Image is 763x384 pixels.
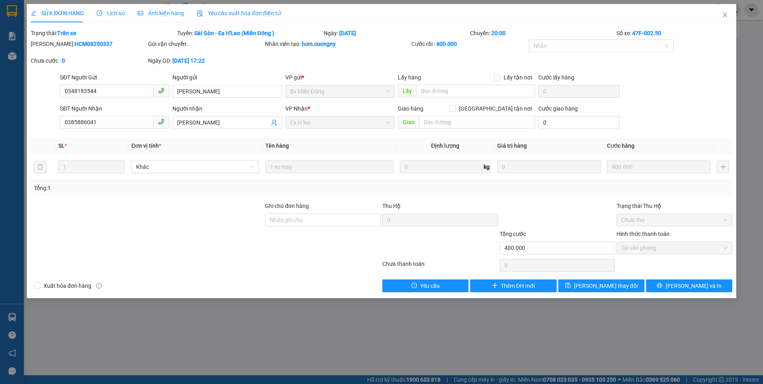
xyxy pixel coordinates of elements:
span: Thu Hộ [382,203,401,209]
input: 0 [607,160,710,173]
div: Chưa thanh toán [381,259,499,273]
img: icon [197,10,203,17]
span: Định lượng [431,143,459,149]
button: printer[PERSON_NAME] và In [646,279,732,292]
span: Lấy hàng [398,74,421,81]
div: SĐT Người Nhận [60,104,169,113]
b: Trên xe [57,30,76,36]
span: Giá trị hàng [497,143,527,149]
b: [DATE] 17:22 [172,57,205,64]
div: Trạng thái: [30,29,176,38]
span: [GEOGRAPHIC_DATA] tận nơi [456,104,535,113]
span: Cước hàng [607,143,635,149]
div: Người nhận [172,104,282,113]
span: Tên hàng [265,143,289,149]
span: Khác [136,161,254,173]
b: Sài Gòn - Ea H'Leo (Miền Đông ) [194,30,274,36]
input: Dọc đường [416,85,536,97]
span: kg [483,160,491,173]
button: Close [714,4,736,26]
span: clock-circle [97,10,102,16]
div: SĐT Người Gửi [60,73,169,82]
span: Yêu cầu xuất hóa đơn điện tử [197,10,281,16]
span: exclamation-circle [411,283,417,289]
span: phone [158,87,164,94]
div: Cước rồi : [411,40,527,48]
span: SỬA ĐƠN HÀNG [31,10,84,16]
span: Đơn vị tính [131,143,161,149]
div: Chưa cước : [31,56,146,65]
span: VP Nhận [285,105,308,112]
input: Ghi chú đơn hàng [265,214,381,226]
input: Cước lấy hàng [538,85,620,98]
b: 0 [62,57,65,64]
div: VP gửi [285,73,395,82]
button: plus [717,160,729,173]
span: plus [492,283,498,289]
span: Yêu cầu [420,281,440,290]
span: Tại văn phòng [621,242,727,254]
span: picture [138,10,143,16]
button: delete [34,160,47,173]
input: Cước giao hàng [538,116,620,129]
span: Xuất hóa đơn hàng [40,281,95,290]
label: Cước lấy hàng [538,74,574,81]
button: exclamation-circleYêu cầu [382,279,468,292]
span: phone [158,119,164,125]
span: [PERSON_NAME] thay đổi [574,281,638,290]
span: edit [31,10,36,16]
div: Gói vận chuyển: [148,40,264,48]
div: Ngày: [323,29,469,38]
span: user-add [271,119,277,126]
span: Chưa thu [621,214,727,226]
label: Cước giao hàng [538,105,578,112]
b: 47F-002.50 [632,30,661,36]
span: Ea H`leo [290,117,390,129]
div: [PERSON_NAME]: [31,40,146,48]
input: VD: Bàn, Ghế [265,160,393,173]
div: Người gửi [172,73,282,82]
span: Giao [398,116,419,129]
span: Lấy tận nơi [500,73,535,82]
span: SL [58,143,65,149]
button: plusThêm ĐH mới [470,279,556,292]
span: Giao hàng [398,105,423,112]
b: hcm.cuongny [302,41,336,47]
b: 20:00 [491,30,506,36]
span: printer [657,283,662,289]
span: close [722,12,728,18]
div: Tổng: 1 [34,184,295,192]
span: Lấy [398,85,416,97]
span: Ảnh kiện hàng [138,10,184,16]
span: Thêm ĐH mới [501,281,535,290]
div: Ngày GD: [148,56,264,65]
div: Số xe: [616,29,733,38]
div: Tuyến: [176,29,323,38]
span: info-circle [96,283,102,289]
span: Bx Miền Đông [290,85,390,97]
span: save [565,283,571,289]
span: Tổng cước [500,231,526,237]
div: Nhân viên tạo: [265,40,410,48]
input: 0 [497,160,601,173]
b: 400.000 [436,41,457,47]
input: Dọc đường [419,116,536,129]
span: Lịch sử [97,10,125,16]
button: save[PERSON_NAME] thay đổi [558,279,644,292]
b: [DATE] [339,30,356,36]
div: Chuyến: [469,29,616,38]
span: [PERSON_NAME] và In [666,281,721,290]
b: HCM08250337 [75,41,113,47]
div: Trạng thái Thu Hộ [617,202,732,210]
label: Hình thức thanh toán [617,231,670,237]
label: Ghi chú đơn hàng [265,203,309,209]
